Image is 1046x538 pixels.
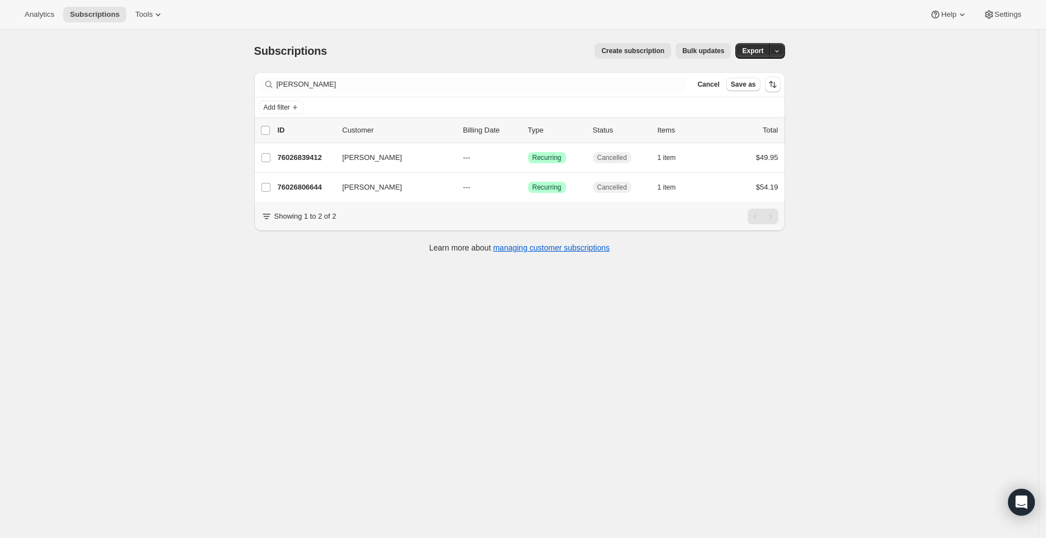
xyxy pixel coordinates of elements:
[264,103,290,112] span: Add filter
[658,125,714,136] div: Items
[532,153,562,162] span: Recurring
[528,125,584,136] div: Type
[977,7,1028,22] button: Settings
[343,152,402,163] span: [PERSON_NAME]
[254,45,327,57] span: Subscriptions
[1008,489,1035,516] div: Open Intercom Messenger
[763,125,778,136] p: Total
[278,150,778,166] div: 76026839412[PERSON_NAME]---SuccessRecurringCancelled1 item$49.95
[923,7,974,22] button: Help
[278,182,334,193] p: 76026806644
[135,10,153,19] span: Tools
[274,211,336,222] p: Showing 1 to 2 of 2
[336,149,448,167] button: [PERSON_NAME]
[726,78,760,91] button: Save as
[735,43,770,59] button: Export
[597,183,627,192] span: Cancelled
[129,7,170,22] button: Tools
[748,209,778,224] nav: Pagination
[343,182,402,193] span: [PERSON_NAME]
[658,180,688,195] button: 1 item
[693,78,724,91] button: Cancel
[463,125,519,136] p: Billing Date
[756,153,778,162] span: $49.95
[658,150,688,166] button: 1 item
[676,43,731,59] button: Bulk updates
[277,77,687,92] input: Filter subscribers
[336,178,448,196] button: [PERSON_NAME]
[601,46,664,55] span: Create subscription
[493,243,610,252] a: managing customer subscriptions
[593,125,649,136] p: Status
[697,80,719,89] span: Cancel
[597,153,627,162] span: Cancelled
[278,125,778,136] div: IDCustomerBilling DateTypeStatusItemsTotal
[658,183,676,192] span: 1 item
[259,101,303,114] button: Add filter
[25,10,54,19] span: Analytics
[463,183,470,191] span: ---
[278,125,334,136] p: ID
[765,77,781,92] button: Sort the results
[995,10,1021,19] span: Settings
[941,10,956,19] span: Help
[278,180,778,195] div: 76026806644[PERSON_NAME]---SuccessRecurringCancelled1 item$54.19
[595,43,671,59] button: Create subscription
[463,153,470,162] span: ---
[532,183,562,192] span: Recurring
[682,46,724,55] span: Bulk updates
[731,80,756,89] span: Save as
[63,7,126,22] button: Subscriptions
[658,153,676,162] span: 1 item
[756,183,778,191] span: $54.19
[18,7,61,22] button: Analytics
[70,10,120,19] span: Subscriptions
[742,46,763,55] span: Export
[429,242,610,253] p: Learn more about
[343,125,454,136] p: Customer
[278,152,334,163] p: 76026839412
